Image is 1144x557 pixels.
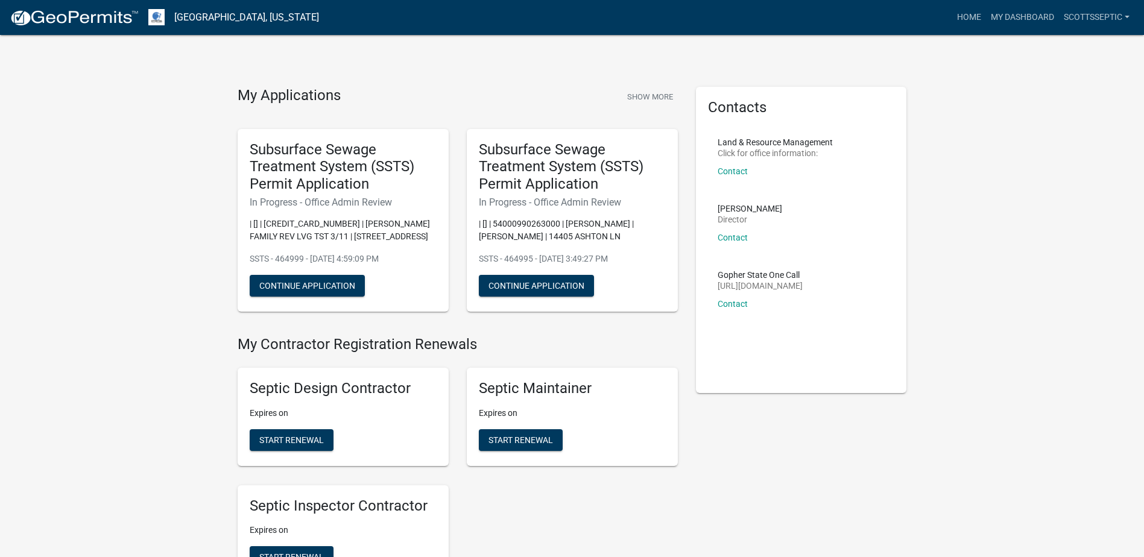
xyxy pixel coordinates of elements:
h6: In Progress - Office Admin Review [479,197,666,208]
h5: Septic Maintainer [479,380,666,397]
h5: Septic Design Contractor [250,380,437,397]
p: Land & Resource Management [718,138,833,146]
p: Expires on [250,407,437,420]
h5: Subsurface Sewage Treatment System (SSTS) Permit Application [479,141,666,193]
h5: Subsurface Sewage Treatment System (SSTS) Permit Application [250,141,437,193]
button: Show More [622,87,678,107]
span: Start Renewal [259,435,324,444]
p: Click for office information: [718,149,833,157]
p: Expires on [250,524,437,537]
a: [GEOGRAPHIC_DATA], [US_STATE] [174,7,319,28]
span: Start Renewal [488,435,553,444]
p: Director [718,215,782,224]
h6: In Progress - Office Admin Review [250,197,437,208]
p: Gopher State One Call [718,271,803,279]
p: | [] | 54000990263000 | [PERSON_NAME] | [PERSON_NAME] | 14405 ASHTON LN [479,218,666,243]
a: Contact [718,299,748,309]
h4: My Applications [238,87,341,105]
p: Expires on [479,407,666,420]
p: SSTS - 464995 - [DATE] 3:49:27 PM [479,253,666,265]
a: Contact [718,166,748,176]
a: Home [952,6,986,29]
h5: Contacts [708,99,895,116]
button: Start Renewal [479,429,563,451]
a: My Dashboard [986,6,1059,29]
img: Otter Tail County, Minnesota [148,9,165,25]
button: Start Renewal [250,429,333,451]
button: Continue Application [479,275,594,297]
p: [PERSON_NAME] [718,204,782,213]
p: | [] | [CREDIT_CARD_NUMBER] | [PERSON_NAME] FAMILY REV LVG TST 3/11 | [STREET_ADDRESS] [250,218,437,243]
a: Contact [718,233,748,242]
h4: My Contractor Registration Renewals [238,336,678,353]
h5: Septic Inspector Contractor [250,497,437,515]
p: SSTS - 464999 - [DATE] 4:59:09 PM [250,253,437,265]
button: Continue Application [250,275,365,297]
p: [URL][DOMAIN_NAME] [718,282,803,290]
a: scottsseptic [1059,6,1134,29]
